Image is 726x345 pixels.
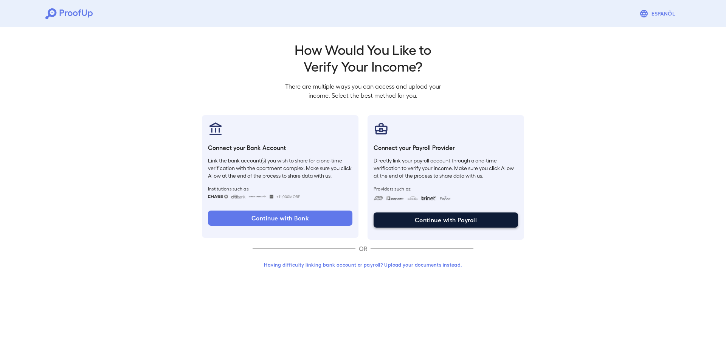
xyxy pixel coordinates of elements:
[208,121,223,136] img: bankAccount.svg
[374,143,518,152] h6: Connect your Payroll Provider
[231,195,245,198] img: citibank.svg
[386,196,404,200] img: paycom.svg
[355,244,371,253] p: OR
[374,157,518,180] p: Directly link your payroll account through a one-time verification to verify your income. Make su...
[407,196,418,200] img: workday.svg
[270,195,274,198] img: wellsfargo.svg
[374,212,518,228] button: Continue with Payroll
[279,82,447,100] p: There are multiple ways you can access and upload your income. Select the best method for you.
[636,6,681,21] button: Espanõl
[279,41,447,74] h2: How Would You Like to Verify Your Income?
[374,186,518,192] span: Providers such as:
[421,196,436,200] img: trinet.svg
[439,196,451,200] img: paycon.svg
[208,211,352,226] button: Continue with Bank
[208,195,228,198] img: chase.svg
[208,143,352,152] h6: Connect your Bank Account
[374,121,389,136] img: payrollProvider.svg
[248,195,267,198] img: bankOfAmerica.svg
[208,186,352,192] span: Institutions such as:
[208,157,352,180] p: Link the bank account(s) you wish to share for a one-time verification with the apartment complex...
[276,194,300,200] span: +11,000 More
[374,196,383,200] img: adp.svg
[253,258,473,272] button: Having difficulty linking bank account or payroll? Upload your documents instead.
